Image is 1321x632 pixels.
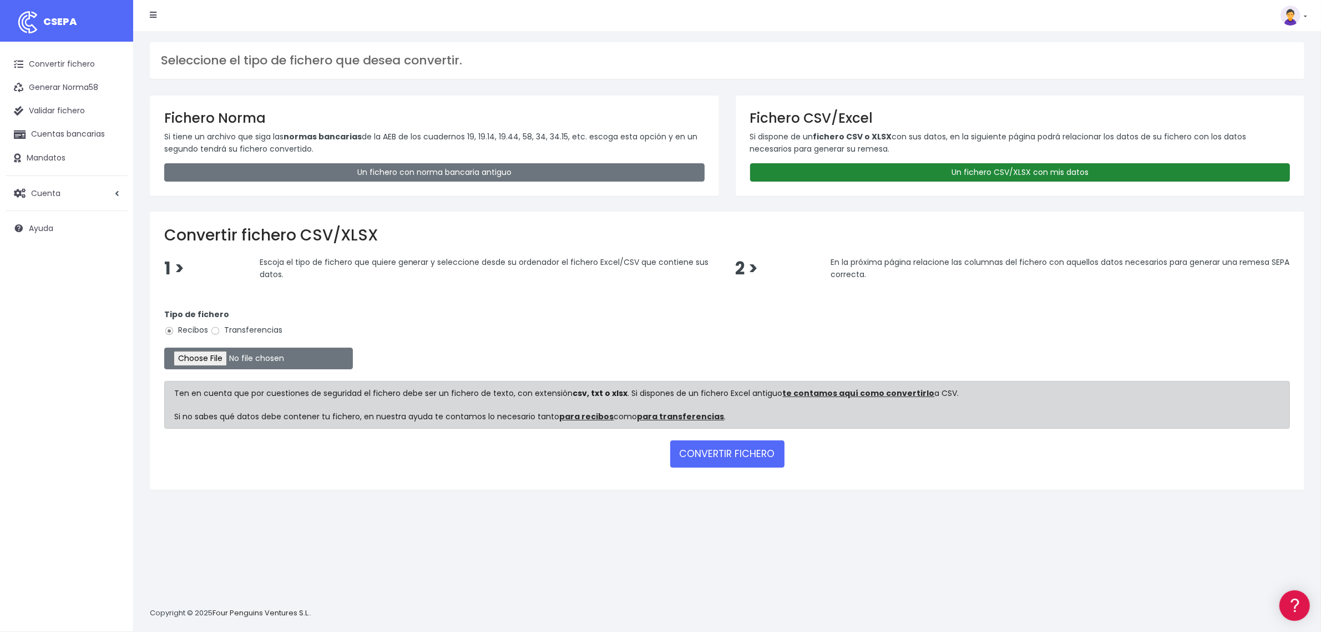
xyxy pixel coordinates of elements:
[11,267,211,277] div: Programadores
[11,158,211,175] a: Problemas habituales
[750,131,1290,156] p: Si dispone de un con sus datos, en la siguiente página podrá relacionar los datos de su fichero c...
[637,411,725,422] a: para transferencias
[11,94,211,112] a: Información general
[260,257,709,280] span: Escoja el tipo de fichero que quiere generar y seleccione desde su ordenador el fichero Excel/CSV...
[11,297,211,317] button: Contáctanos
[164,381,1290,429] div: Ten en cuenta que por cuestiones de seguridad el fichero debe ser un fichero de texto, con extens...
[164,324,208,336] label: Recibos
[750,163,1290,182] a: Un fichero CSV/XLSX con mis datos
[573,388,628,399] strong: csv, txt o xlsx
[831,257,1289,280] span: En la próxima página relacione las columnas del fichero con aquellos datos necesarios para genera...
[43,14,77,28] span: CSEPA
[6,99,128,123] a: Validar fichero
[14,8,42,36] img: logo
[11,77,211,88] div: Información general
[6,182,128,205] a: Cuenta
[11,123,211,133] div: Convertir ficheros
[11,192,211,209] a: Perfiles de empresas
[164,110,705,126] h3: Fichero Norma
[6,76,128,99] a: Generar Norma58
[29,223,53,234] span: Ayuda
[284,131,362,142] strong: normas bancarias
[6,123,128,146] a: Cuentas bancarias
[164,131,705,156] p: Si tiene un archivo que siga las de la AEB de los cuadernos 19, 19.14, 19.44, 58, 34, 34.15, etc....
[670,440,784,467] button: CONVERTIR FICHERO
[150,608,311,619] p: Copyright © 2025 .
[783,388,935,399] a: te contamos aquí como convertirlo
[813,131,892,142] strong: fichero CSV o XLSX
[6,147,128,170] a: Mandatos
[1280,6,1300,26] img: profile
[164,226,1290,245] h2: Convertir fichero CSV/XLSX
[212,608,310,618] a: Four Penguins Ventures S.L.
[560,411,614,422] a: para recibos
[735,257,758,280] span: 2 >
[210,324,282,336] label: Transferencias
[750,110,1290,126] h3: Fichero CSV/Excel
[6,53,128,76] a: Convertir fichero
[11,141,211,158] a: Formatos
[6,217,128,240] a: Ayuda
[164,163,705,182] a: Un fichero con norma bancaria antiguo
[11,220,211,231] div: Facturación
[31,187,60,198] span: Cuenta
[164,257,184,280] span: 1 >
[11,238,211,255] a: General
[11,175,211,192] a: Videotutoriales
[11,284,211,301] a: API
[161,53,1293,68] h3: Seleccione el tipo de fichero que desea convertir.
[164,309,229,320] strong: Tipo de fichero
[153,320,214,330] a: POWERED BY ENCHANT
